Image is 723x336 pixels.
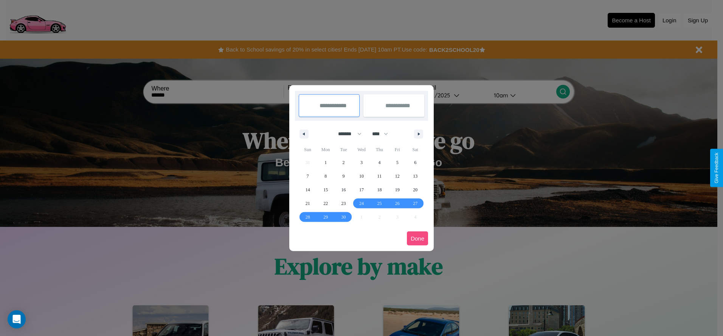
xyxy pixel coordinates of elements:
button: 8 [317,169,334,183]
span: 7 [307,169,309,183]
span: 22 [323,197,328,210]
button: 15 [317,183,334,197]
button: 11 [371,169,388,183]
span: 27 [413,197,417,210]
button: 5 [388,156,406,169]
button: 2 [335,156,352,169]
span: 10 [359,169,364,183]
button: 20 [406,183,424,197]
span: 19 [395,183,400,197]
span: Wed [352,144,370,156]
button: 21 [299,197,317,210]
span: 14 [306,183,310,197]
button: 12 [388,169,406,183]
button: 4 [371,156,388,169]
span: 21 [306,197,310,210]
span: 20 [413,183,417,197]
span: Sat [406,144,424,156]
span: 2 [343,156,345,169]
div: Open Intercom Messenger [8,310,26,328]
button: 16 [335,183,352,197]
button: 18 [371,183,388,197]
button: 26 [388,197,406,210]
span: 30 [341,210,346,224]
button: 24 [352,197,370,210]
span: 12 [395,169,400,183]
button: 19 [388,183,406,197]
button: 27 [406,197,424,210]
span: 28 [306,210,310,224]
button: 13 [406,169,424,183]
span: Tue [335,144,352,156]
span: 25 [377,197,382,210]
span: 6 [414,156,416,169]
span: Thu [371,144,388,156]
span: Sun [299,144,317,156]
span: 17 [359,183,364,197]
span: 15 [323,183,328,197]
button: 23 [335,197,352,210]
button: 17 [352,183,370,197]
button: 3 [352,156,370,169]
span: 1 [324,156,327,169]
span: 29 [323,210,328,224]
button: 29 [317,210,334,224]
button: 6 [406,156,424,169]
span: Mon [317,144,334,156]
button: 30 [335,210,352,224]
button: 25 [371,197,388,210]
button: Done [407,231,428,245]
div: Give Feedback [714,153,719,183]
span: 24 [359,197,364,210]
span: 5 [396,156,399,169]
span: 8 [324,169,327,183]
span: Fri [388,144,406,156]
button: 7 [299,169,317,183]
span: 16 [341,183,346,197]
button: 9 [335,169,352,183]
button: 1 [317,156,334,169]
span: 23 [341,197,346,210]
span: 11 [377,169,382,183]
span: 18 [377,183,382,197]
button: 10 [352,169,370,183]
span: 4 [378,156,380,169]
span: 3 [360,156,363,169]
span: 9 [343,169,345,183]
span: 13 [413,169,417,183]
button: 14 [299,183,317,197]
span: 26 [395,197,400,210]
button: 22 [317,197,334,210]
button: 28 [299,210,317,224]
